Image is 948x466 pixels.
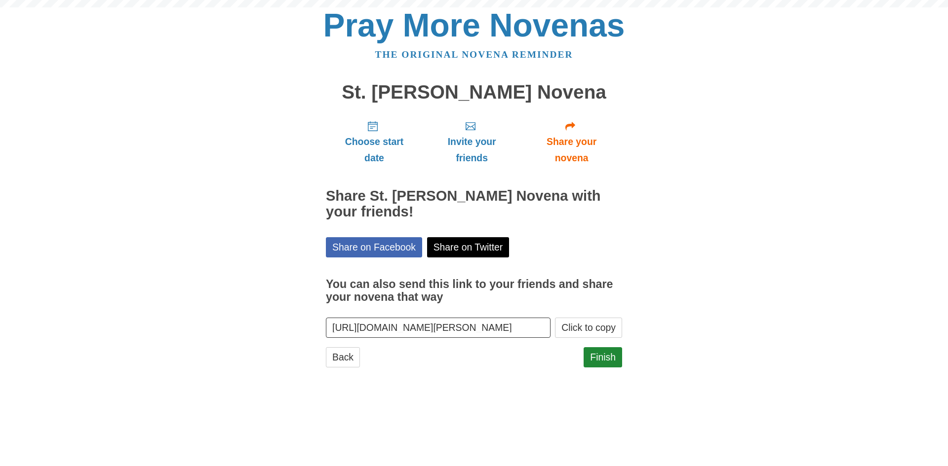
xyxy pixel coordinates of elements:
[326,82,622,103] h1: St. [PERSON_NAME] Novena
[326,237,422,257] a: Share on Facebook
[433,134,511,166] span: Invite your friends
[427,237,510,257] a: Share on Twitter
[326,112,423,171] a: Choose start date
[323,7,625,43] a: Pray More Novenas
[423,112,521,171] a: Invite your friends
[584,347,622,367] a: Finish
[375,49,573,60] a: The original novena reminder
[326,188,622,220] h2: Share St. [PERSON_NAME] Novena with your friends!
[521,112,622,171] a: Share your novena
[336,134,413,166] span: Choose start date
[326,347,360,367] a: Back
[326,278,622,303] h3: You can also send this link to your friends and share your novena that way
[555,318,622,338] button: Click to copy
[531,134,612,166] span: Share your novena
